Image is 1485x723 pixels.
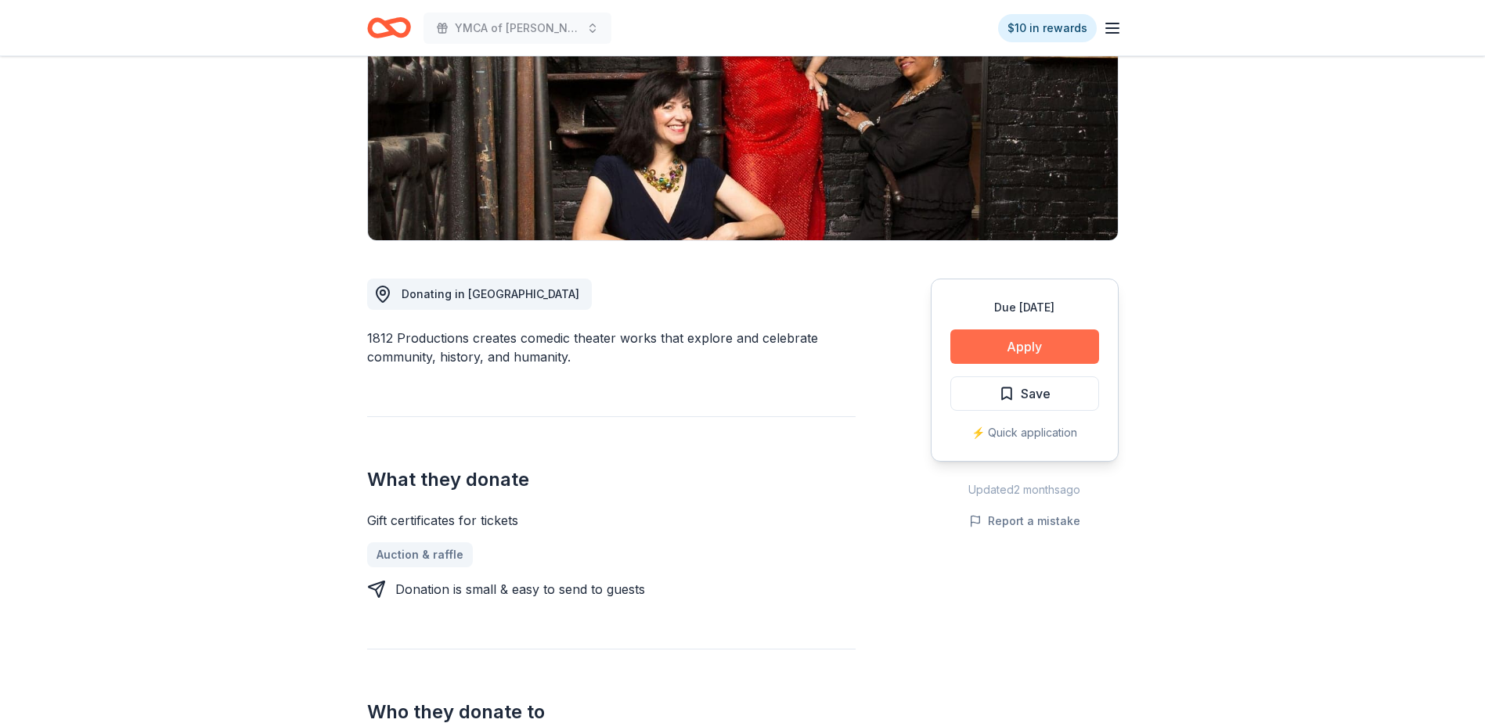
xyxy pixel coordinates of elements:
[998,14,1097,42] a: $10 in rewards
[950,376,1099,411] button: Save
[931,480,1119,499] div: Updated 2 months ago
[367,9,411,46] a: Home
[367,329,856,366] div: 1812 Productions creates comedic theater works that explore and celebrate community, history, and...
[950,329,1099,364] button: Apply
[950,298,1099,317] div: Due [DATE]
[395,580,645,599] div: Donation is small & easy to send to guests
[424,13,611,44] button: YMCA of [PERSON_NAME] Annual Charity Auction
[367,511,856,530] div: Gift certificates for tickets
[402,287,579,300] span: Donating in [GEOGRAPHIC_DATA]
[367,467,856,492] h2: What they donate
[367,542,473,567] a: Auction & raffle
[950,423,1099,442] div: ⚡️ Quick application
[969,512,1080,531] button: Report a mistake
[455,19,580,38] span: YMCA of [PERSON_NAME] Annual Charity Auction
[1021,383,1051,404] span: Save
